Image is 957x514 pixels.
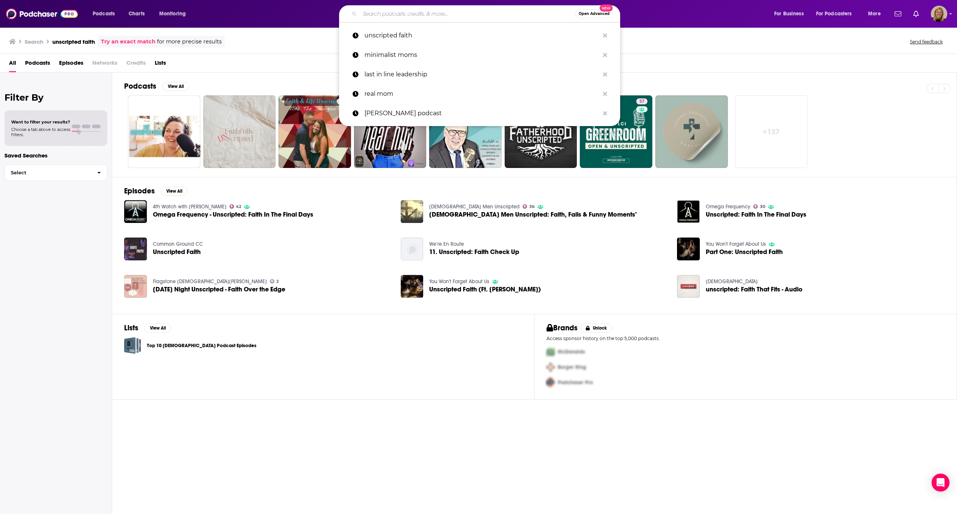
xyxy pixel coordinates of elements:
a: You Won't Forget About Us [429,278,489,285]
button: Unlock [581,324,612,333]
a: Central Church [706,278,758,285]
a: Christian Men Unscripted [429,204,520,210]
a: Podcasts [25,57,50,72]
img: Unscripted: Faith In The Final Days [677,200,700,223]
a: Episodes [59,57,83,72]
p: last in line leadership [364,65,599,84]
a: All [9,57,16,72]
a: Common Ground CC [153,241,203,247]
img: Part One: Unscripted Faith [677,238,700,260]
a: 30 [753,204,765,209]
span: Want to filter your results? [11,119,70,125]
button: View All [144,324,171,333]
a: 2 [270,279,279,284]
button: View All [162,82,189,91]
p: jamie finn podcast [364,104,599,123]
button: open menu [769,8,813,20]
button: View All [161,187,188,196]
a: unscripted: Faith That Fits - Audio [706,286,803,293]
a: You Won't Forget About Us [706,241,766,247]
a: 34 [505,95,577,168]
img: Omega Frequency - Unscripted: Faith In The Final Days [124,200,147,223]
span: Select [5,170,91,175]
button: Send feedback [908,39,945,45]
a: Unscripted Faith (Ft. Taylor Thornton) [401,275,424,298]
a: Show notifications dropdown [892,7,904,20]
span: For Business [774,9,804,19]
a: unscripted faith [339,26,620,45]
span: Podchaser Pro [558,379,593,386]
button: open menu [863,8,890,20]
h3: unscripted faith [52,38,95,45]
a: Podchaser - Follow, Share and Rate Podcasts [6,7,78,21]
a: Lists [155,57,166,72]
img: First Pro Logo [544,344,558,360]
a: We’re En Route [429,241,464,247]
a: Part One: Unscripted Faith [706,249,783,255]
a: EpisodesView All [124,186,188,196]
a: Omega Frequency [706,204,750,210]
a: ListsView All [124,323,171,333]
button: Open AdvancedNew [575,9,613,18]
span: Burger King [558,364,586,370]
a: Unscripted Faith (Ft. Taylor Thornton) [429,286,541,293]
a: Unscripted: Faith In The Final Days [706,211,806,218]
span: McDonalds [558,349,585,355]
p: Saved Searches [4,152,107,159]
h2: Brands [547,323,578,333]
img: Wednesday Night Unscripted - Faith Over the Edge [124,275,147,298]
a: Christian Men Unscripted: Faith, Fails & Funny Moments" [401,200,424,223]
h2: Episodes [124,186,155,196]
a: Top 10 Christian Podcast Episodes [124,337,141,354]
span: New [600,4,613,12]
span: Omega Frequency - Unscripted: Faith In The Final Days [153,211,313,218]
a: minimalist moms [339,45,620,65]
span: Credits [126,57,146,72]
span: Charts [129,9,145,19]
button: Select [4,164,107,181]
p: Access sponsor history on the top 5,000 podcasts. [547,336,945,341]
h2: Lists [124,323,138,333]
input: Search podcasts, credits, & more... [360,8,575,20]
button: open menu [811,8,863,20]
span: More [868,9,881,19]
a: Try an exact match [101,37,156,46]
span: [DATE] Night Unscripted - Faith Over the Edge [153,286,285,293]
a: 37 [580,95,652,168]
img: User Profile [931,6,947,22]
h2: Filter By [4,92,107,103]
h2: Podcasts [124,82,156,91]
a: Unscripted Faith [124,238,147,260]
a: Christian Men Unscripted: Faith, Fails & Funny Moments" [429,211,637,218]
span: 42 [236,205,241,208]
span: Logged in as avansolkema [931,6,947,22]
button: open menu [87,8,124,20]
p: real mom [364,84,599,104]
a: 37 [636,98,647,104]
span: Unscripted Faith (Ft. [PERSON_NAME]) [429,286,541,293]
a: [PERSON_NAME] podcast [339,104,620,123]
p: minimalist moms [364,45,599,65]
p: unscripted faith [364,26,599,45]
button: Show profile menu [931,6,947,22]
div: Search podcasts, credits, & more... [346,5,627,22]
span: Open Advanced [579,12,610,16]
a: 36 [523,204,535,209]
span: 2 [276,280,279,283]
a: last in line leadership [339,65,620,84]
a: PodcastsView All [124,82,189,91]
button: open menu [154,8,196,20]
a: 11. Unscripted: Faith Check Up [429,249,519,255]
span: 37 [639,98,644,105]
